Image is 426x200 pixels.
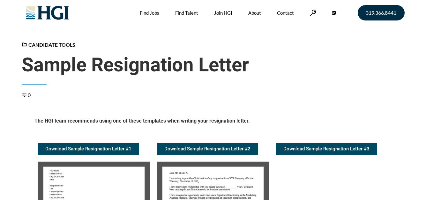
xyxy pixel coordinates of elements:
a: Download Sample Resignation Letter #3 [276,143,377,155]
a: 0 [22,92,31,98]
a: Search [310,10,316,16]
span: Download Sample Resignation Letter #2 [164,147,250,151]
a: 319.366.8441 [358,5,405,20]
span: Download Sample Resignation Letter #1 [45,147,131,151]
span: 319.366.8441 [366,10,396,15]
h5: The HGI team recommends using one of these templates when writing your resignation letter. [34,117,392,127]
a: Candidate Tools [22,42,75,48]
span: Download Sample Resignation Letter #3 [283,147,370,151]
span: Sample Resignation Letter [22,53,405,76]
a: Download Sample Resignation Letter #2 [157,143,258,155]
a: Download Sample Resignation Letter #1 [38,143,139,155]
